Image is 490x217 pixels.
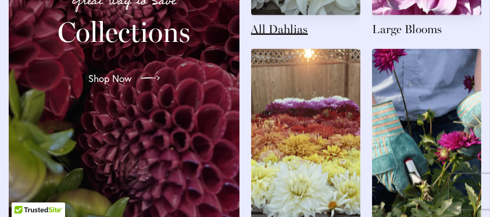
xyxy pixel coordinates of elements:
[23,16,226,48] h2: Collections
[79,62,169,95] a: Shop Now
[88,72,132,86] span: Shop Now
